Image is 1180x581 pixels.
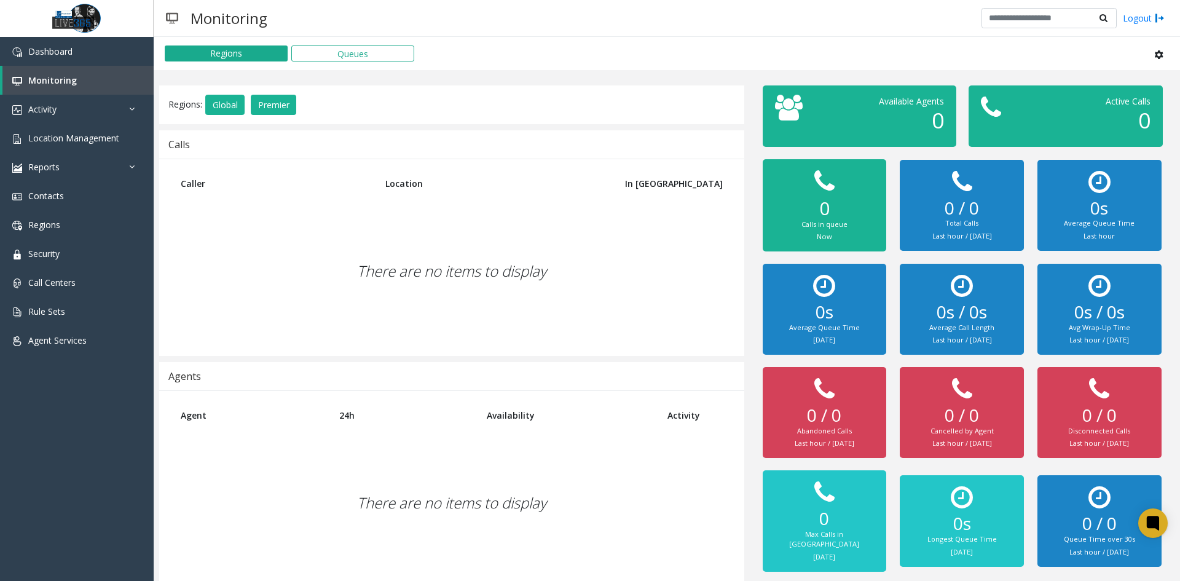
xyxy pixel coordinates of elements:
small: Last hour / [DATE] [932,438,992,448]
span: Regions [28,219,60,231]
button: Global [205,95,245,116]
span: Activity [28,103,57,115]
span: 0 [1138,106,1150,135]
span: Agent Services [28,334,87,346]
div: Longest Queue Time [912,534,1011,545]
span: Monitoring [28,74,77,86]
div: Average Queue Time [1050,218,1149,229]
span: Security [28,248,60,259]
small: Now [817,232,832,241]
th: Agent [171,400,330,430]
div: Calls [168,136,190,152]
h3: Monitoring [184,3,273,33]
h2: 0 / 0 [775,405,874,426]
span: Contacts [28,190,64,202]
small: [DATE] [813,552,835,561]
img: 'icon' [12,134,22,144]
span: Reports [28,161,60,173]
img: 'icon' [12,163,22,173]
th: 24h [330,400,478,430]
div: Average Call Length [912,323,1011,333]
h2: 0s / 0s [912,302,1011,323]
button: Premier [251,95,296,116]
h2: 0s [912,513,1011,534]
button: Queues [291,45,414,61]
img: 'icon' [12,105,22,115]
button: Regions [165,45,288,61]
small: Last hour / [DATE] [1069,547,1129,556]
img: 'icon' [12,47,22,57]
div: There are no items to display [171,430,732,575]
img: 'icon' [12,250,22,259]
th: Location [376,168,594,199]
h2: 0 / 0 [1050,513,1149,534]
div: Cancelled by Agent [912,426,1011,437]
h2: 0 [775,197,874,219]
div: Avg Wrap-Up Time [1050,323,1149,333]
span: Rule Sets [28,306,65,317]
a: Monitoring [2,66,154,95]
a: Logout [1123,12,1165,25]
small: Last hour / [DATE] [932,231,992,240]
small: Last hour / [DATE] [1069,438,1129,448]
small: Last hour / [DATE] [932,335,992,344]
div: There are no items to display [171,199,732,344]
img: 'icon' [12,307,22,317]
img: 'icon' [12,221,22,231]
small: Last hour / [DATE] [1069,335,1129,344]
h2: 0s / 0s [1050,302,1149,323]
span: Available Agents [879,95,944,107]
h2: 0 / 0 [1050,405,1149,426]
span: Regions: [168,98,202,109]
small: [DATE] [813,335,835,344]
h2: 0 / 0 [912,198,1011,219]
span: Dashboard [28,45,73,57]
img: 'icon' [12,336,22,346]
th: In [GEOGRAPHIC_DATA] [594,168,732,199]
div: Max Calls in [GEOGRAPHIC_DATA] [775,529,874,550]
h2: 0s [1050,198,1149,219]
div: Average Queue Time [775,323,874,333]
div: Abandoned Calls [775,426,874,437]
div: Total Calls [912,218,1011,229]
div: Queue Time over 30s [1050,534,1149,545]
div: Agents [168,368,201,384]
span: Location Management [28,132,119,144]
span: 0 [932,106,944,135]
h2: 0 [775,508,874,529]
h2: 0 / 0 [912,405,1011,426]
img: 'icon' [12,279,22,288]
small: Last hour / [DATE] [795,438,854,448]
h2: 0s [775,302,874,323]
img: pageIcon [166,3,178,33]
div: Disconnected Calls [1050,426,1149,437]
img: 'icon' [12,76,22,86]
th: Activity [658,400,732,430]
span: Call Centers [28,277,76,288]
img: logout [1155,12,1165,25]
th: Caller [171,168,376,199]
th: Availability [478,400,658,430]
div: Calls in queue [775,219,874,230]
small: [DATE] [951,547,973,556]
small: Last hour [1084,231,1115,240]
span: Active Calls [1106,95,1150,107]
img: 'icon' [12,192,22,202]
